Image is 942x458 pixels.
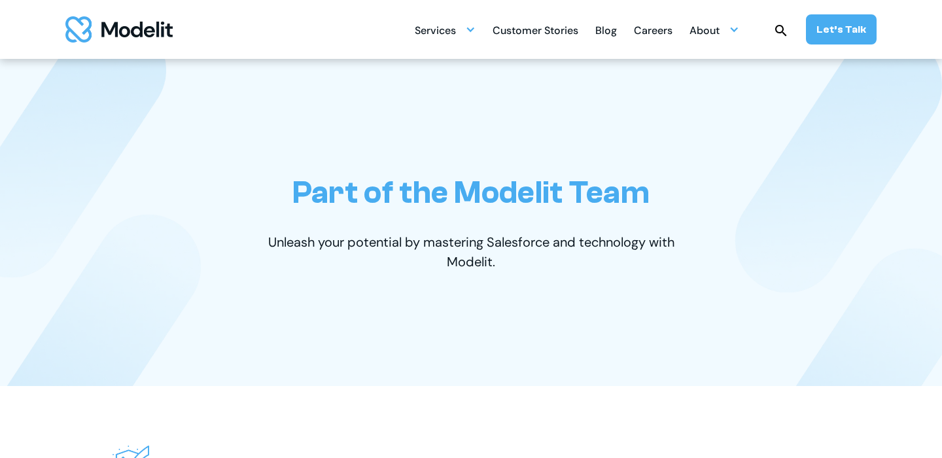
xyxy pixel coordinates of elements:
div: Services [415,17,476,43]
div: Careers [634,19,672,44]
div: About [689,17,739,43]
div: Blog [595,19,617,44]
a: Careers [634,17,672,43]
div: Customer Stories [493,19,578,44]
a: home [65,16,173,43]
h1: Part of the Modelit Team [292,174,650,211]
div: Let’s Talk [816,22,866,37]
div: Services [415,19,456,44]
div: About [689,19,720,44]
a: Customer Stories [493,17,578,43]
a: Let’s Talk [806,14,877,44]
p: Unleash your potential by mastering Salesforce and technology with Modelit. [245,232,697,272]
img: modelit logo [65,16,173,43]
a: Blog [595,17,617,43]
